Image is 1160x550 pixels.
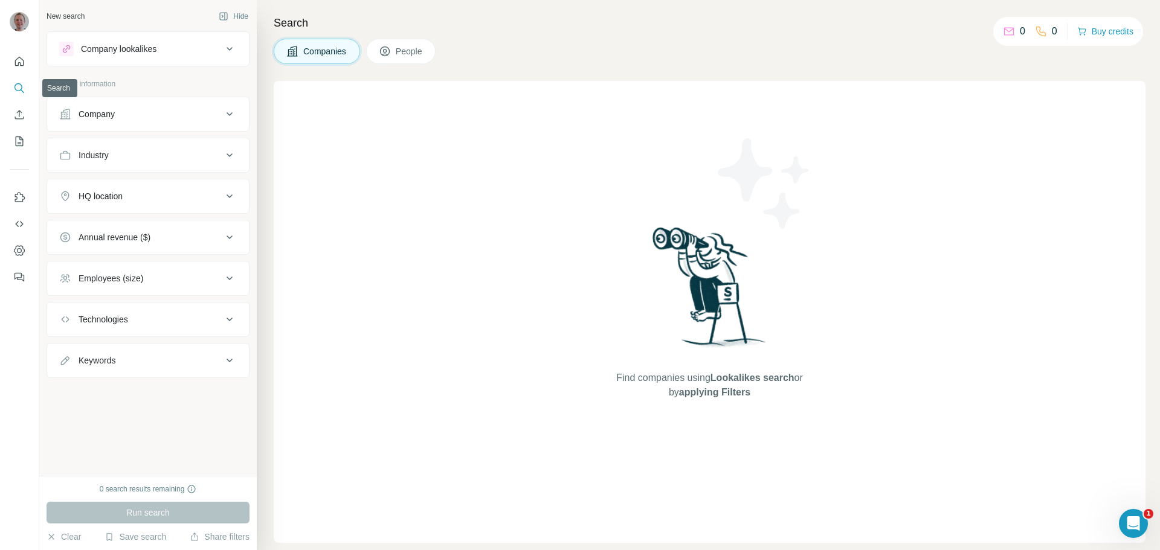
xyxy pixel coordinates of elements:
div: Technologies [79,313,128,325]
span: applying Filters [679,387,750,397]
div: Industry [79,149,109,161]
button: Buy credits [1077,23,1133,40]
img: Surfe Illustration - Stars [710,129,819,238]
button: Quick start [10,51,29,72]
button: Use Surfe API [10,213,29,235]
span: Lookalikes search [710,373,794,383]
div: 0 search results remaining [100,484,197,494]
button: Search [10,77,29,99]
button: Share filters [190,531,250,543]
p: Company information [47,78,250,89]
button: Employees (size) [47,264,249,293]
button: Technologies [47,305,249,334]
button: Feedback [10,266,29,288]
div: Employees (size) [79,272,143,284]
p: 0 [1052,24,1057,39]
iframe: Intercom live chat [1119,509,1148,538]
button: Dashboard [10,240,29,261]
button: Clear [47,531,81,543]
button: My lists [10,130,29,152]
h4: Search [274,14,1145,31]
div: HQ location [79,190,123,202]
button: Company lookalikes [47,34,249,63]
span: Find companies using or by [613,371,806,400]
button: Keywords [47,346,249,375]
div: New search [47,11,85,22]
button: Company [47,100,249,129]
button: Save search [105,531,166,543]
img: Avatar [10,12,29,31]
button: HQ location [47,182,249,211]
div: Annual revenue ($) [79,231,150,243]
img: Surfe Illustration - Woman searching with binoculars [647,224,773,359]
button: Enrich CSV [10,104,29,126]
button: Annual revenue ($) [47,223,249,252]
span: 1 [1144,509,1153,519]
span: People [396,45,424,57]
div: Company [79,108,115,120]
p: 0 [1020,24,1025,39]
button: Use Surfe on LinkedIn [10,187,29,208]
div: Keywords [79,354,115,366]
button: Industry [47,141,249,170]
div: Company lookalikes [81,43,156,55]
span: Companies [303,45,347,57]
button: Hide [210,7,257,25]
